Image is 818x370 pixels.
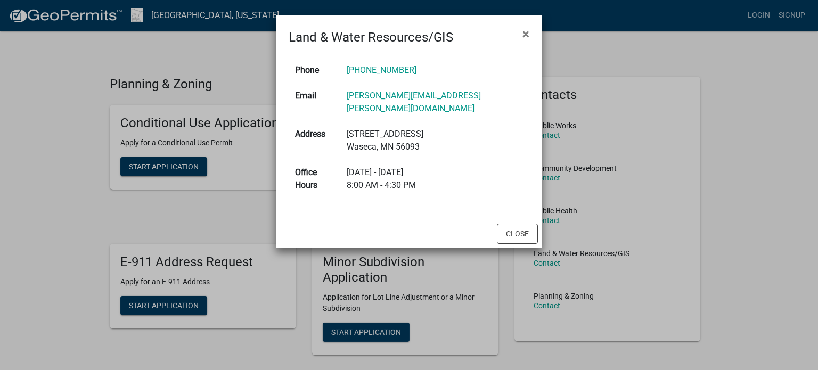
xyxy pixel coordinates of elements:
a: [PHONE_NUMBER] [347,65,416,75]
button: Close [497,224,538,244]
h4: Land & Water Resources/GIS [289,28,453,47]
span: × [522,27,529,42]
a: [PERSON_NAME][EMAIL_ADDRESS][PERSON_NAME][DOMAIN_NAME] [347,91,481,113]
th: Email [289,83,340,121]
th: Address [289,121,340,160]
div: [DATE] - [DATE] 8:00 AM - 4:30 PM [347,166,523,192]
th: Office Hours [289,160,340,198]
th: Phone [289,57,340,83]
button: Close [514,19,538,49]
td: [STREET_ADDRESS] Waseca, MN 56093 [340,121,529,160]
